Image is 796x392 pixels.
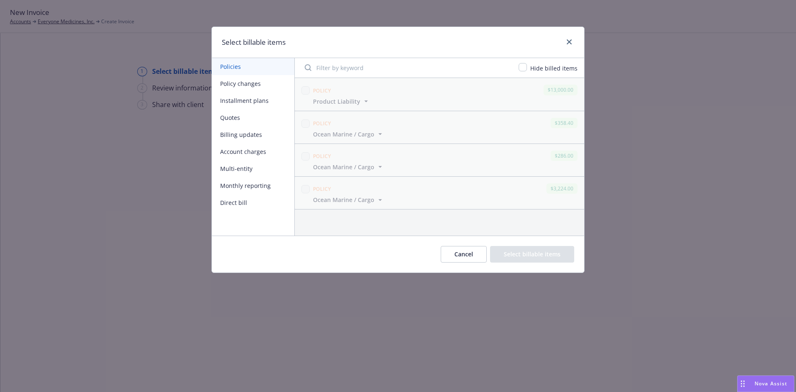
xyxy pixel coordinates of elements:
span: Product Liability [313,97,360,106]
div: Drag to move [738,376,748,392]
div: $358.40 [551,118,578,128]
span: Policy$358.40Ocean Marine / Cargo [295,111,584,144]
button: Installment plans [212,92,294,109]
div: $3,224.00 [546,183,578,194]
button: Cancel [441,246,487,263]
input: Filter by keyword [300,59,514,76]
span: Policy$13,000.00Product Liability [295,78,584,110]
span: Ocean Marine / Cargo [313,195,374,204]
button: Policies [212,58,294,75]
span: Ocean Marine / Cargo [313,163,374,171]
a: close [564,37,574,47]
span: Hide billed items [530,64,578,72]
button: Multi-entity [212,160,294,177]
button: Ocean Marine / Cargo [313,163,384,171]
span: Policy$286.00Ocean Marine / Cargo [295,144,584,176]
button: Monthly reporting [212,177,294,194]
button: Billing updates [212,126,294,143]
div: $13,000.00 [544,85,578,95]
button: Ocean Marine / Cargo [313,195,384,204]
button: Account charges [212,143,294,160]
h1: Select billable items [222,37,286,48]
span: Nova Assist [755,380,787,387]
button: Direct bill [212,194,294,211]
span: Policy [313,185,331,192]
span: Ocean Marine / Cargo [313,130,374,139]
button: Product Liability [313,97,370,106]
button: Nova Assist [737,375,794,392]
button: Policy changes [212,75,294,92]
span: Policy [313,87,331,94]
span: Policy [313,153,331,160]
button: Quotes [212,109,294,126]
button: Ocean Marine / Cargo [313,130,384,139]
div: $286.00 [551,151,578,161]
span: Policy [313,120,331,127]
span: Policy$3,224.00Ocean Marine / Cargo [295,177,584,209]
